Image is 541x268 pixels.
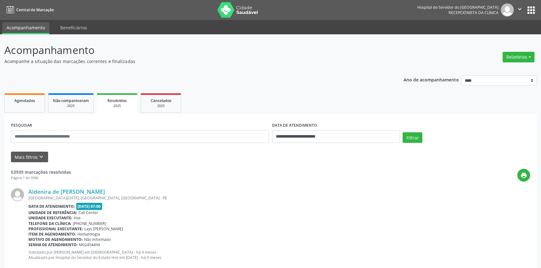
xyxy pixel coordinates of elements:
b: Motivo de agendamento: [28,237,83,242]
button: Filtrar [403,132,422,143]
b: Telefone da clínica: [28,221,72,226]
button: print [517,169,530,182]
div: 2025 [101,104,133,108]
b: Unidade executante: [28,215,72,221]
span: Lays [PERSON_NAME] [84,226,123,231]
span: M02454494 [79,242,100,247]
span: [DATE] 07:00 [76,203,102,210]
span: Não informado [84,237,111,242]
p: Ano de acompanhamento [404,76,459,83]
span: Hematologia [77,231,100,237]
div: 2025 [145,104,176,108]
i: print [520,172,527,179]
span: Central de Marcação [16,7,54,12]
i:  [516,6,523,12]
img: img [501,3,514,17]
span: Não compareceram [53,98,89,103]
span: [PHONE_NUMBER] [73,221,106,226]
strong: 53939 marcações resolvidas [11,169,71,175]
a: Aldenira de [PERSON_NAME] [28,188,105,195]
div: 2025 [53,104,89,108]
b: Unidade de referência: [28,210,77,215]
button:  [514,3,526,17]
b: Data de atendimento: [28,204,75,209]
div: [GEOGRAPHIC_DATA][DATE], [GEOGRAPHIC_DATA], [GEOGRAPHIC_DATA] - PE [28,195,530,201]
label: DATA DE ATENDIMENTO [272,121,317,130]
button: Relatórios [503,52,534,62]
i: keyboard_arrow_down [38,153,45,160]
label: PESQUISAR [11,121,32,130]
span: Recepcionista da clínica [449,10,499,15]
button: apps [526,5,537,16]
span: Call Center [78,210,98,215]
div: Hospital do Servidor do [GEOGRAPHIC_DATA] [417,5,499,10]
p: Acompanhe a situação das marcações correntes e finalizadas [4,58,377,65]
span: Cancelados [151,98,171,103]
a: Beneficiários [56,22,92,33]
button: Mais filtroskeyboard_arrow_down [11,152,48,163]
p: Solicitado por [PERSON_NAME] em [DEMOGRAPHIC_DATA] - há 9 meses Atualizado por Hospital do Servid... [28,250,530,260]
div: Página 1 de 3596 [11,175,71,181]
span: Hse [74,215,81,221]
p: Acompanhamento [4,42,377,58]
span: Resolvidos [107,98,127,103]
span: Agendados [14,98,35,103]
img: img [11,188,24,201]
b: Item de agendamento: [28,231,76,237]
b: Senha de atendimento: [28,242,78,247]
b: Profissional executante: [28,226,83,231]
a: Acompanhamento [2,22,49,34]
a: Central de Marcação [4,5,54,15]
